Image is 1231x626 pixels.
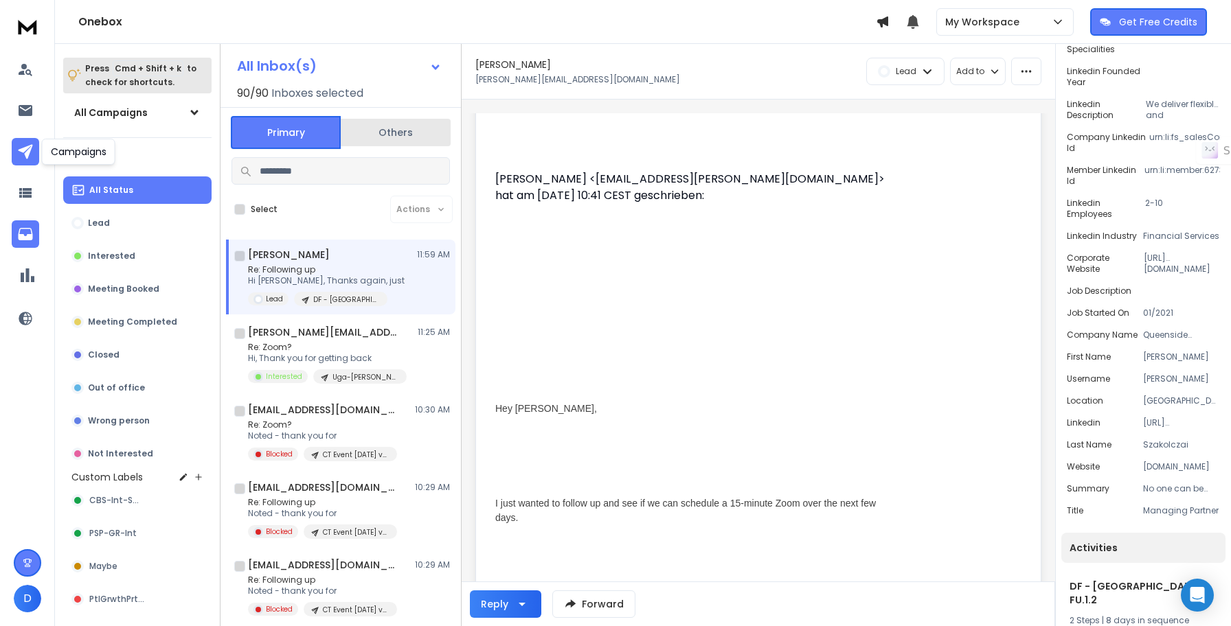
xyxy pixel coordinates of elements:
[88,283,159,294] p: Meeting Booked
[1143,373,1220,384] p: [PERSON_NAME]
[88,349,120,360] p: Closed
[475,58,551,71] h1: [PERSON_NAME]
[63,374,212,402] button: Out of office
[88,316,177,327] p: Meeting Completed
[1067,329,1138,340] p: Company Name
[956,66,984,77] p: Add to
[231,116,341,149] button: Primary
[1143,329,1220,340] p: Queenside Management Ltd.
[1146,99,1220,121] p: We deliver flexible and commercially focused corporate structuring and private wealth solutions
[945,15,1025,29] p: My Workspace
[1143,505,1220,516] p: Managing Partner
[1145,198,1220,220] p: 2-10
[1067,461,1100,472] p: website
[1061,533,1226,563] div: Activities
[248,325,399,339] h1: [PERSON_NAME][EMAIL_ADDRESS][DOMAIN_NAME]
[248,264,405,275] p: Re: Following up
[266,449,293,459] p: Blocked
[237,85,269,102] span: 90 / 90
[1070,579,1217,607] h1: DF - [GEOGRAPHIC_DATA] - FU.1.2
[248,275,405,286] p: Hi [PERSON_NAME], Thanks again, just
[1090,8,1207,36] button: Get Free Credits
[78,14,876,30] h1: Onebox
[63,341,212,369] button: Closed
[1070,614,1100,626] span: 2 Steps
[89,561,117,572] span: Maybe
[89,528,137,539] span: PSP-GR-Int
[248,508,397,519] p: Noted - thank you for
[248,575,397,586] p: Re: Following up
[248,430,397,441] p: Noted - thank you for
[248,403,399,417] h1: [EMAIL_ADDRESS][DOMAIN_NAME]
[266,604,293,614] p: Blocked
[495,403,597,414] span: Hey [PERSON_NAME],
[332,372,398,382] p: Uga-[PERSON_NAME]-[PERSON_NAME]-[GEOGRAPHIC_DATA]
[248,342,407,353] p: Re: Zoom?
[74,106,148,119] h1: All Campaigns
[313,294,379,305] p: DF - [GEOGRAPHIC_DATA] - FU.1.2
[248,419,397,430] p: Re: Zoom?
[341,117,451,148] button: Others
[1144,165,1220,187] p: urn:li:member:62737604
[63,308,212,336] button: Meeting Completed
[63,242,212,270] button: Interested
[1067,308,1129,318] p: Job Started On
[248,248,330,262] h1: [PERSON_NAME]
[251,204,278,215] label: Select
[63,553,212,580] button: Maybe
[1067,373,1110,384] p: username
[63,520,212,547] button: PSP-GR-Int
[1067,439,1111,450] p: Last Name
[1143,439,1220,450] p: Szakolczai
[552,590,635,618] button: Forward
[1067,351,1111,362] p: First Name
[1181,579,1214,612] div: Open Intercom Messenger
[1067,483,1109,494] p: Summary
[42,139,115,165] div: Campaigns
[415,559,450,570] p: 10:29 AM
[1106,614,1189,626] span: 8 days in sequence
[1067,231,1137,242] p: Linkedin Industry
[1067,253,1144,275] p: Corporate Website
[1143,351,1220,362] p: [PERSON_NAME]
[495,171,896,204] div: [PERSON_NAME] <[EMAIL_ADDRESS][PERSON_NAME][DOMAIN_NAME]> hat am [DATE] 10:41 CEST geschrieben:
[63,487,212,514] button: CBS-Int-Sell
[896,66,916,77] p: Lead
[1143,461,1220,472] p: [DOMAIN_NAME]
[475,74,680,85] p: [PERSON_NAME][EMAIL_ADDRESS][DOMAIN_NAME]
[88,448,153,459] p: Not Interested
[1149,132,1220,154] p: urn:li:fs_salesCompany:71363920
[415,404,450,415] p: 10:30 AM
[1067,66,1151,88] p: Linkedin Founded Year
[1067,99,1146,121] p: Linkedin Description
[113,60,183,76] span: Cmd + Shift + k
[1067,132,1149,154] p: Company Linkedin Id
[1119,15,1197,29] p: Get Free Credits
[415,482,450,493] p: 10:29 AM
[418,327,450,338] p: 11:25 AM
[14,585,41,612] button: D
[266,526,293,537] p: Blocked
[63,149,212,168] h3: Filters
[1070,615,1217,626] div: |
[85,62,196,89] p: Press to check for shortcuts.
[63,586,212,613] button: PtlGrwthPrtnr
[89,594,146,605] span: PtlGrwthPrtnr
[88,382,145,393] p: Out of office
[63,176,212,204] button: All Status
[248,480,399,494] h1: [EMAIL_ADDRESS][DOMAIN_NAME]
[1067,286,1131,297] p: Job Description
[470,590,541,618] button: Reply
[1067,395,1103,406] p: location
[481,597,508,611] div: Reply
[1143,483,1220,494] p: No one can be good at everything, I still try to cope with complexity. My typical clients are bus...
[266,294,283,304] p: Lead
[89,495,142,506] span: CBS-Int-Sell
[63,407,212,434] button: Wrong person
[266,371,302,382] p: Interested
[63,440,212,467] button: Not Interested
[1144,253,1220,275] p: [URL][DOMAIN_NAME]
[323,605,389,615] p: CT Event [DATE] v2 FU.2
[417,249,450,260] p: 11:59 AM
